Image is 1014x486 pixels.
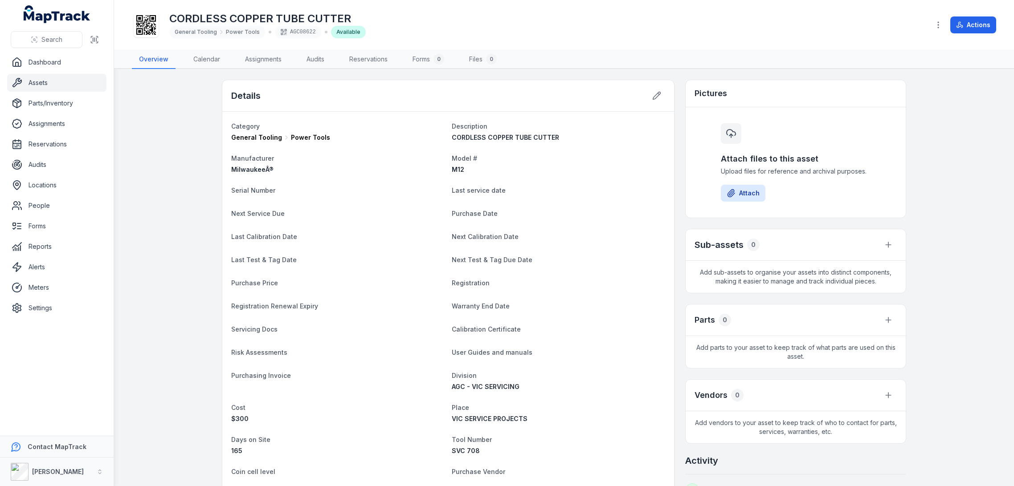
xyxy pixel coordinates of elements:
span: Warranty End Date [452,302,510,310]
span: MilwaukeeÂ® [231,166,274,173]
span: Add vendors to your asset to keep track of who to contact for parts, services, warranties, etc. [686,411,906,443]
div: AGC08622 [275,26,321,38]
span: Division [452,372,477,379]
a: Assignments [7,115,106,133]
span: Next Service Due [231,210,285,217]
a: Dashboard [7,53,106,71]
button: Search [11,31,82,48]
h3: Parts [695,314,715,326]
a: Reservations [342,50,395,69]
div: 0 [719,314,731,326]
span: VIC SERVICE PROJECTS [452,415,527,422]
a: Alerts [7,258,106,276]
a: MapTrack [24,5,90,23]
a: Reservations [7,135,106,153]
span: Risk Assessments [231,348,287,356]
span: Cost [231,404,245,411]
button: Attach [721,185,765,202]
span: Days on Site [231,436,270,443]
span: Servicing Docs [231,325,278,333]
div: 0 [433,54,444,65]
div: Available [331,26,366,38]
span: Add sub-assets to organise your assets into distinct components, making it easier to manage and t... [686,261,906,293]
span: Purchase Date [452,210,498,217]
span: Purchase Price [231,279,278,287]
strong: [PERSON_NAME] [32,468,84,475]
span: Power Tools [226,28,260,36]
strong: Contact MapTrack [28,443,86,450]
a: Assignments [238,50,289,69]
div: 0 [486,54,497,65]
span: Description [452,122,487,130]
a: Settings [7,299,106,317]
h3: Vendors [695,389,728,401]
span: Coin cell level [231,468,275,475]
a: Forms0 [405,50,451,69]
span: General Tooling [175,28,217,36]
span: Last service date [452,186,506,194]
span: AGC - VIC SERVICING [452,383,519,390]
a: Audits [7,156,106,174]
span: Registration Renewal Expiry [231,302,318,310]
a: People [7,197,106,215]
span: Add parts to your asset to keep track of what parts are used on this asset. [686,336,906,368]
span: Category [231,122,260,130]
span: 165 [231,447,242,454]
span: Next Test & Tag Due Date [452,256,532,263]
span: User Guides and manuals [452,348,532,356]
span: Purchase Vendor [452,468,505,475]
span: General Tooling [231,133,282,142]
span: Place [452,404,469,411]
h2: Activity [685,454,718,467]
a: Audits [299,50,331,69]
span: 300 AUD [231,415,249,422]
div: 0 [731,389,744,401]
span: Next Calibration Date [452,233,519,240]
span: M12 [452,166,464,173]
a: Forms [7,217,106,235]
span: Purchasing Invoice [231,372,291,379]
span: Serial Number [231,186,275,194]
span: Manufacturer [231,154,274,162]
a: Locations [7,176,106,194]
span: Upload files for reference and archival purposes. [721,167,871,176]
h2: Details [231,89,261,102]
div: 0 [747,239,760,251]
h3: Attach files to this asset [721,153,871,165]
a: Parts/Inventory [7,94,106,112]
span: CORDLESS COPPER TUBE CUTTER [452,134,559,141]
a: Calendar [186,50,227,69]
span: Last Test & Tag Date [231,256,297,263]
span: Tool Number [452,436,492,443]
a: Meters [7,279,106,296]
h3: Pictures [695,87,727,100]
span: Registration [452,279,490,287]
span: Model # [452,154,477,162]
span: Search [41,35,62,44]
h2: Sub-assets [695,239,744,251]
span: Power Tools [291,133,330,142]
a: Assets [7,74,106,92]
span: Calibration Certificate [452,325,521,333]
a: Reports [7,238,106,255]
span: Last Calibration Date [231,233,297,240]
h1: CORDLESS COPPER TUBE CUTTER [169,12,366,26]
span: SVC 708 [452,447,480,454]
a: Overview [132,50,176,69]
button: Actions [950,16,996,33]
a: Files0 [462,50,504,69]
